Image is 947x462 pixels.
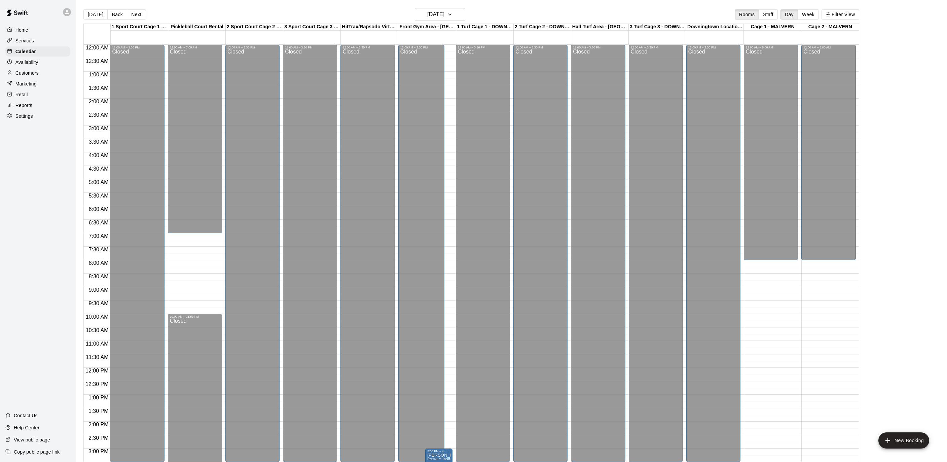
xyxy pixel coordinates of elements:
p: Retail [15,91,28,98]
p: Services [15,37,34,44]
button: Next [127,9,146,20]
div: 12:00 AM – 3:30 PM: Closed [571,45,625,462]
span: 10:00 AM [84,314,110,320]
button: Filter View [822,9,859,20]
span: 6:30 AM [87,220,110,225]
span: 12:00 PM [84,368,110,374]
span: 1:00 AM [87,72,110,77]
p: Availability [15,59,38,66]
a: Home [5,25,70,35]
a: Settings [5,111,70,121]
p: Settings [15,113,33,119]
div: 12:00 AM – 3:30 PM: Closed [110,45,164,462]
span: 4:30 AM [87,166,110,172]
span: 9:00 AM [87,287,110,293]
span: 3:30 AM [87,139,110,145]
div: 12:00 AM – 3:30 PM: Closed [398,45,444,462]
p: Marketing [15,80,37,87]
div: 12:00 AM – 3:30 PM [285,46,335,49]
span: 9:30 AM [87,300,110,306]
span: Premium Rental: MJB Peak Performance Gym & Fitness Room [427,457,528,461]
div: 12:00 AM – 3:30 PM: Closed [686,45,740,462]
button: [DATE] [415,8,465,21]
div: 12:00 AM – 7:00 AM: Closed [168,45,222,233]
div: 12:00 AM – 8:00 AM: Closed [801,45,855,260]
div: Closed [803,49,853,262]
div: Closed [170,49,220,236]
p: Copy public page link [14,449,60,455]
button: Staff [759,9,778,20]
h6: [DATE] [427,10,444,19]
span: 7:00 AM [87,233,110,239]
div: 12:00 AM – 8:00 AM [746,46,796,49]
span: 3:00 PM [87,449,110,454]
span: 6:00 AM [87,206,110,212]
span: 3:00 AM [87,126,110,131]
div: Half Turf Area - [GEOGRAPHIC_DATA] [571,24,629,30]
div: 12:00 AM – 3:30 PM: Closed [629,45,683,462]
div: 12:00 AM – 3:30 PM [515,46,566,49]
div: 12:00 AM – 7:00 AM [170,46,220,49]
span: 1:30 AM [87,85,110,91]
div: Pickleball Court Rental [168,24,226,30]
div: Cage 2 - MALVERN [801,24,859,30]
a: Services [5,36,70,46]
p: Contact Us [14,412,38,419]
span: 1:00 PM [87,395,110,400]
div: Closed [746,49,796,262]
span: 1:30 PM [87,408,110,414]
span: 11:30 AM [84,354,110,360]
span: 8:30 AM [87,274,110,279]
div: 3:00 PM – 4:00 PM [427,450,450,453]
div: 3 Turf Cage 3 - DOWNINGTOWN [629,24,686,30]
a: Retail [5,90,70,100]
a: Calendar [5,46,70,57]
div: 1 Sport Court Cage 1 - DOWNINGTOWN [111,24,168,30]
a: Availability [5,57,70,67]
span: 2:00 AM [87,99,110,104]
span: 2:00 PM [87,422,110,427]
span: 5:00 AM [87,179,110,185]
div: 1 Turf Cage 1 - DOWNINGTOWN [456,24,514,30]
div: 12:00 AM – 3:30 PM: Closed [340,45,395,462]
div: 12:00 AM – 3:30 PM [458,46,508,49]
div: 12:00 AM – 8:00 AM: Closed [744,45,798,260]
p: Home [15,27,28,33]
span: 11:00 AM [84,341,110,347]
p: Reports [15,102,32,109]
p: Customers [15,70,39,76]
span: 7:30 AM [87,247,110,252]
div: 12:00 AM – 3:30 PM: Closed [225,45,280,462]
div: 12:00 AM – 3:30 PM [573,46,623,49]
p: Help Center [14,424,39,431]
div: 12:00 AM – 8:00 AM [803,46,853,49]
a: Marketing [5,79,70,89]
button: Rooms [735,9,759,20]
button: [DATE] [83,9,108,20]
button: Day [780,9,798,20]
div: 10:00 AM – 11:59 PM [170,315,220,318]
a: Reports [5,100,70,110]
div: 2 Sport Court Cage 2 - DOWNINGTOWN [226,24,283,30]
div: 2 Turf Cage 2 - DOWNINGTOWN [514,24,571,30]
div: 12:00 AM – 3:30 PM [112,46,162,49]
span: 2:30 PM [87,435,110,441]
span: 10:30 AM [84,327,110,333]
p: View public page [14,436,50,443]
span: 12:00 AM [84,45,110,50]
span: 12:30 AM [84,58,110,64]
span: 5:30 AM [87,193,110,199]
div: 12:00 AM – 3:30 PM [227,46,278,49]
div: 3 Sport Court Cage 3 - DOWNINGTOWN [283,24,341,30]
a: Customers [5,68,70,78]
button: Back [107,9,127,20]
div: HitTrax/Rapsodo Virtual Reality Rental Cage - 16'x35' [341,24,398,30]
